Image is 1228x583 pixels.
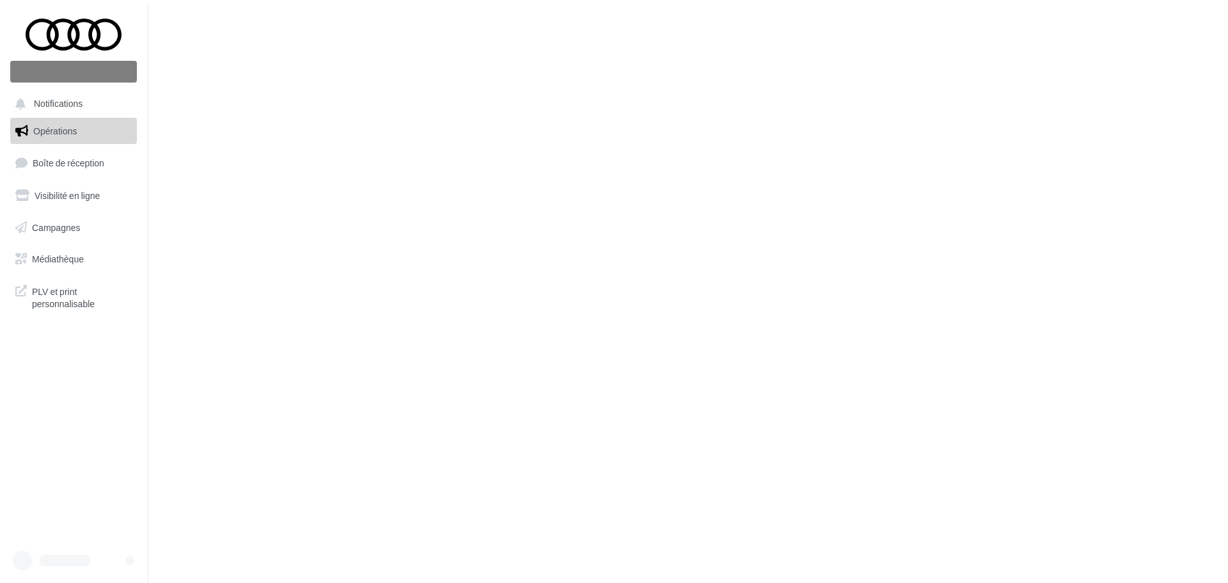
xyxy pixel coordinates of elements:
a: Visibilité en ligne [8,182,139,209]
a: Opérations [8,118,139,145]
span: Visibilité en ligne [35,190,100,201]
span: Opérations [33,125,77,136]
span: Boîte de réception [33,157,104,168]
span: Médiathèque [32,253,84,264]
div: Nouvelle campagne [10,61,137,83]
a: Médiathèque [8,246,139,273]
span: PLV et print personnalisable [32,283,132,310]
span: Notifications [34,99,83,109]
span: Campagnes [32,221,81,232]
a: Campagnes [8,214,139,241]
a: PLV et print personnalisable [8,278,139,315]
a: Boîte de réception [8,149,139,177]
